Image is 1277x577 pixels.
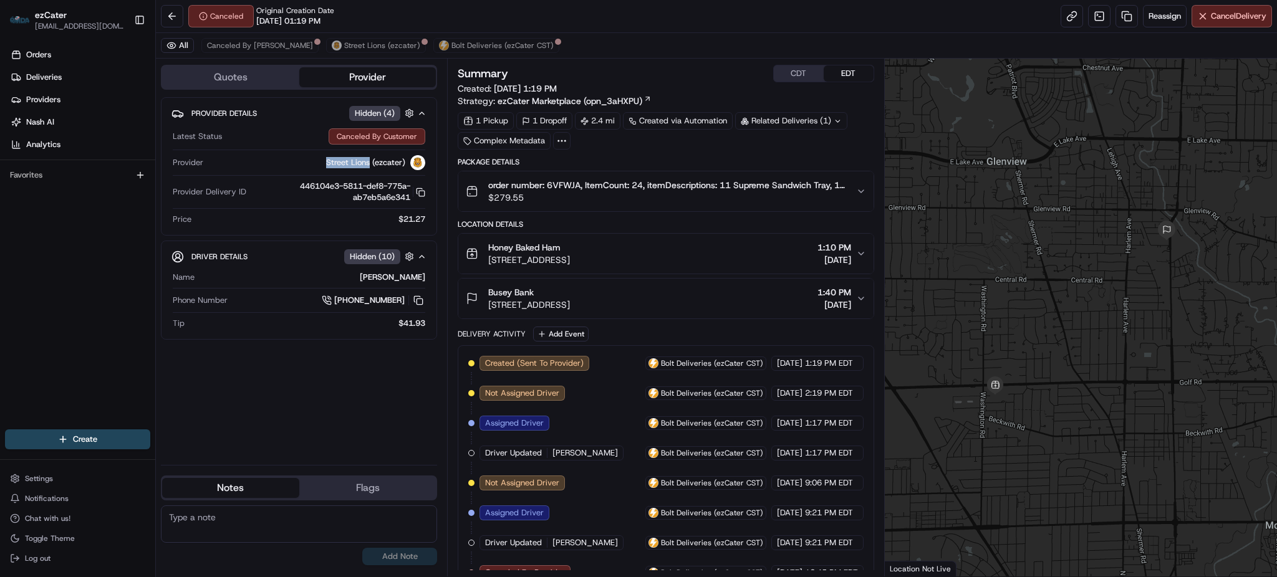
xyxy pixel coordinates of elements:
[12,119,35,141] img: 1736555255976-a54dd68f-1ca7-489b-9aae-adbdc363a1c4
[299,67,436,87] button: Provider
[35,21,124,31] button: [EMAIL_ADDRESS][DOMAIN_NAME]
[350,251,395,262] span: Hidden ( 10 )
[458,171,873,211] button: order number: 6VFWJA, ItemCount: 24, itemDescriptions: 11 Supreme Sandwich Tray, 1 Garden Salad, ...
[26,94,60,105] span: Providers
[88,211,151,221] a: Powered byPylon
[5,5,129,35] button: ezCaterezCater[EMAIL_ADDRESS][DOMAIN_NAME]
[485,477,559,489] span: Not Assigned Driver
[173,272,195,283] span: Name
[332,41,342,50] img: street_lions.png
[805,447,853,459] span: 1:17 PM EDT
[623,112,733,130] a: Created via Automation
[5,45,155,65] a: Orders
[173,214,191,225] span: Price
[173,131,222,142] span: Latest Status
[648,448,658,458] img: bolt_logo.png
[162,67,299,87] button: Quotes
[42,131,158,141] div: We're available if you need us!
[485,537,542,548] span: Driver Updated
[458,279,873,318] button: Busey Bank[STREET_ADDRESS]1:40 PM[DATE]
[648,358,658,368] img: bolt_logo.png
[661,418,763,428] span: Bolt Deliveries (ezCater CST)
[458,219,874,229] div: Location Details
[458,68,508,79] h3: Summary
[817,241,851,254] span: 1:10 PM
[5,135,155,155] a: Analytics
[458,157,874,167] div: Package Details
[488,286,534,298] span: Busey Bank
[777,447,802,459] span: [DATE]
[439,41,449,50] img: bolt_logo.png
[488,191,846,204] span: $279.55
[326,157,405,168] span: Street Lions (ezcater)
[5,67,155,87] a: Deliveries
[458,234,873,274] button: Honey Baked Ham[STREET_ADDRESS]1:10 PM[DATE]
[661,358,763,368] span: Bolt Deliveries (ezCater CST)
[485,507,544,518] span: Assigned Driver
[26,49,51,60] span: Orders
[26,139,60,150] span: Analytics
[25,553,51,563] span: Log out
[26,72,62,83] span: Deliveries
[5,470,150,487] button: Settings
[661,538,763,548] span: Bolt Deliveries (ezCater CST)
[12,182,22,192] div: 📗
[648,418,658,428] img: bolt_logo.png
[162,478,299,498] button: Notes
[191,108,257,118] span: Provider Details
[458,132,551,150] div: Complex Metadata
[805,507,853,518] span: 9:21 PM EDT
[533,327,589,341] button: Add Event
[118,181,200,193] span: API Documentation
[648,508,658,518] img: bolt_logo.png
[777,417,802,429] span: [DATE]
[73,434,97,445] span: Create
[648,538,658,548] img: bolt_logo.png
[735,112,847,130] div: Related Deliveries (1)
[488,254,570,266] span: [STREET_ADDRESS]
[661,478,763,488] span: Bolt Deliveries (ezCater CST)
[885,561,957,576] div: Location Not Live
[824,65,874,82] button: EDT
[5,165,150,185] div: Favorites
[355,108,395,119] span: Hidden ( 4 )
[190,318,425,329] div: $41.93
[5,429,150,449] button: Create
[777,388,802,399] span: [DATE]
[35,9,67,21] button: ezCater
[171,246,426,267] button: Driver DetailsHidden (10)
[32,80,206,93] input: Clear
[451,41,554,50] span: Bolt Deliveries (ezCater CST)
[485,447,542,459] span: Driver Updated
[777,507,802,518] span: [DATE]
[100,176,205,198] a: 💻API Documentation
[326,38,426,53] button: Street Lions (ezcater)
[25,494,69,503] span: Notifications
[26,117,54,128] span: Nash AI
[12,12,37,37] img: Nash
[173,318,185,329] span: Tip
[188,5,254,27] div: Canceled
[201,38,319,53] button: Canceled By [PERSON_NAME]
[516,112,572,130] div: 1 Dropoff
[200,272,425,283] div: [PERSON_NAME]
[42,119,205,131] div: Start new chat
[344,41,420,50] span: Street Lions (ezcater)
[105,182,115,192] div: 💻
[251,181,425,203] button: 446104e3-5811-def8-775a-ab7eb5a6e341
[777,537,802,548] span: [DATE]
[410,155,425,170] img: street_lions.png
[648,388,658,398] img: bolt_logo.png
[485,417,544,429] span: Assigned Driver
[212,123,227,138] button: Start new chat
[458,329,526,339] div: Delivery Activity
[494,83,557,94] span: [DATE] 1:19 PM
[498,95,652,107] a: ezCater Marketplace (opn_3aHXPU)
[25,181,95,193] span: Knowledge Base
[10,16,30,24] img: ezCater
[1149,11,1181,22] span: Reassign
[458,95,652,107] div: Strategy:
[173,295,228,306] span: Phone Number
[7,176,100,198] a: 📗Knowledge Base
